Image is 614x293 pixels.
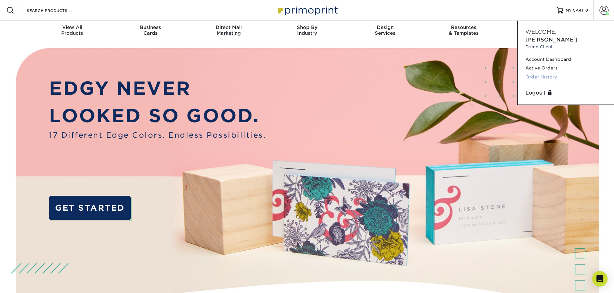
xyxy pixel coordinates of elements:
span: Resources [424,24,503,30]
a: Direct MailMarketing [190,21,268,41]
a: Resources& Templates [424,21,503,41]
div: Services [346,24,424,36]
a: View AllProducts [33,21,112,41]
a: Account Dashboard [525,55,606,64]
a: Active Orders [525,64,606,72]
span: View All [33,24,112,30]
span: Design [346,24,424,30]
p: EDGY NEVER [49,75,266,102]
span: Contact [503,24,581,30]
a: GET STARTED [49,196,131,220]
a: DesignServices [346,21,424,41]
div: Industry [268,24,346,36]
div: Products [33,24,112,36]
small: Primo Client [525,44,606,50]
span: [PERSON_NAME] [525,37,578,43]
div: Open Intercom Messenger [592,271,608,287]
a: Shop ByIndustry [268,21,346,41]
a: Logout [525,89,606,97]
a: Contact& Support [503,21,581,41]
p: LOOKED SO GOOD. [49,102,266,130]
div: Cards [111,24,190,36]
div: & Support [503,24,581,36]
div: & Templates [424,24,503,36]
span: 0 [585,8,588,13]
span: Direct Mail [190,24,268,30]
a: BusinessCards [111,21,190,41]
span: Welcome, [525,29,556,35]
div: Marketing [190,24,268,36]
span: Shop By [268,24,346,30]
a: Order History [525,73,606,81]
span: Business [111,24,190,30]
input: SEARCH PRODUCTS..... [26,6,89,14]
img: Primoprint [275,3,339,17]
span: 17 Different Edge Colors. Endless Possibilities. [49,130,266,141]
span: MY CART [566,8,584,13]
